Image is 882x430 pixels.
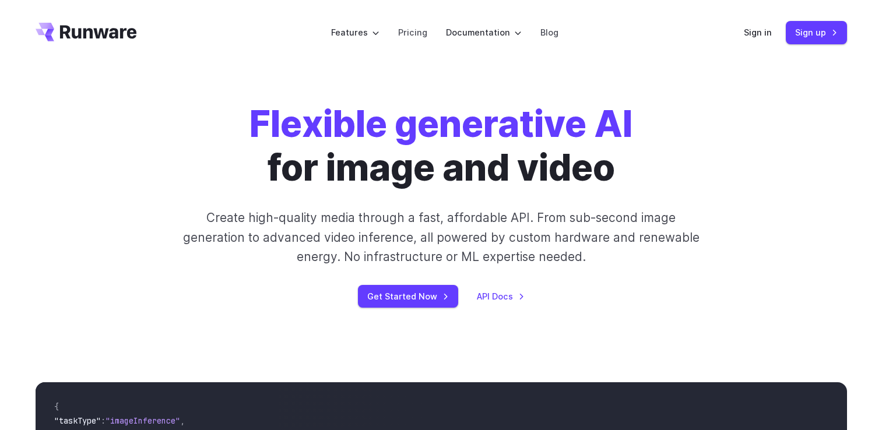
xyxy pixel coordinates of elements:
span: : [101,415,106,426]
a: Blog [540,26,558,39]
label: Features [331,26,379,39]
a: Go to / [36,23,137,41]
a: Sign up [786,21,847,44]
span: , [180,415,185,426]
a: Pricing [398,26,427,39]
a: API Docs [477,290,525,303]
h1: for image and video [250,103,632,189]
p: Create high-quality media through a fast, affordable API. From sub-second image generation to adv... [181,208,701,266]
label: Documentation [446,26,522,39]
span: "imageInference" [106,415,180,426]
a: Sign in [744,26,772,39]
strong: Flexible generative AI [250,102,632,146]
a: Get Started Now [358,285,458,308]
span: "taskType" [54,415,101,426]
span: { [54,401,59,412]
